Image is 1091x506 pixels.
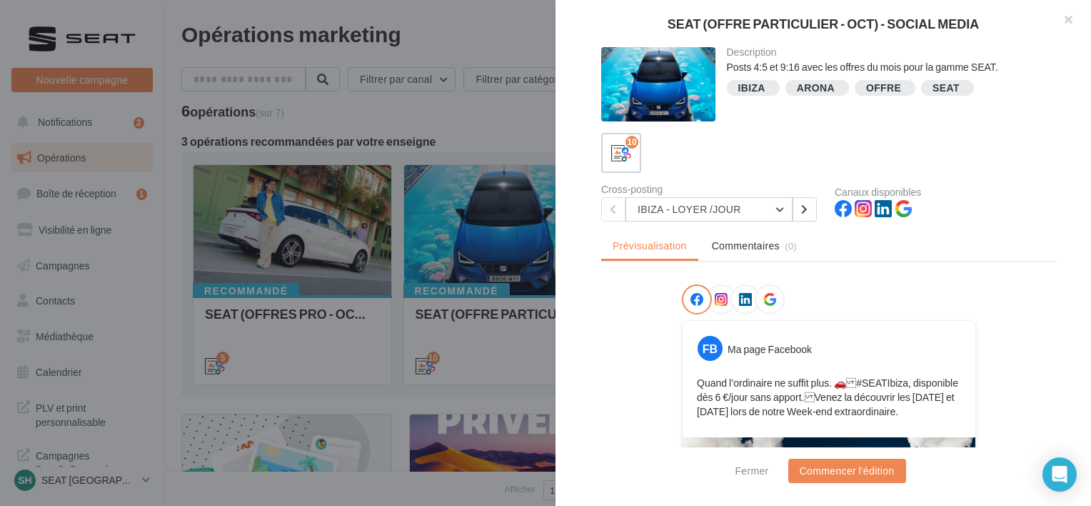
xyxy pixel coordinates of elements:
[835,187,1057,197] div: Canaux disponibles
[729,462,774,480] button: Fermer
[578,17,1068,30] div: SEAT (OFFRE PARTICULIER - OCT) - SOCIAL MEDIA
[712,239,780,253] span: Commentaires
[727,47,1046,57] div: Description
[932,83,960,94] div: SEAT
[625,197,793,222] button: IBIZA - LOYER /JOUR
[788,459,906,483] button: Commencer l'édition
[738,83,765,94] div: IBIZA
[728,342,812,357] div: Ma page Facebook
[797,83,835,94] div: ARONA
[625,136,638,149] div: 10
[698,336,723,361] div: FB
[727,60,1046,74] div: Posts 4:5 et 9:16 avec les offres du mois pour la gamme SEAT.
[785,240,797,252] span: (0)
[697,376,961,419] p: Quand l’ordinaire ne suffit plus. 🚗 #SEATIbiza, disponible dès 6 €/jour sans apport. Venez la déc...
[601,184,823,194] div: Cross-posting
[866,83,901,94] div: OFFRE
[1042,457,1077,492] div: Open Intercom Messenger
